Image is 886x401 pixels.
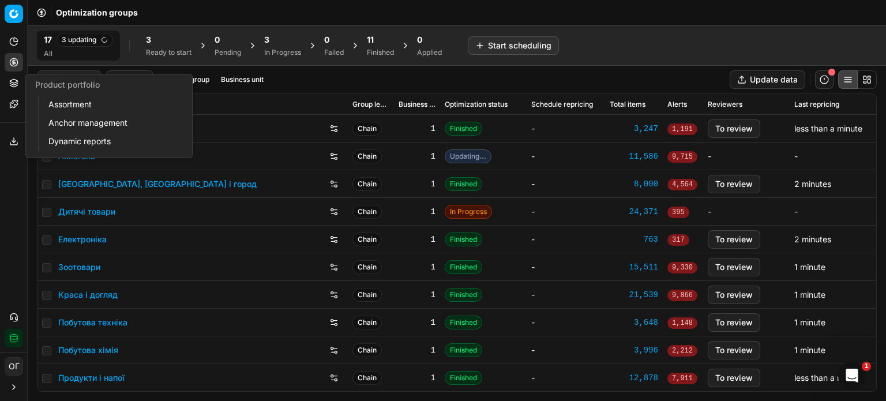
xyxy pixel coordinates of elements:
[445,122,482,136] span: Finished
[367,48,394,57] div: Finished
[352,316,382,329] span: Chain
[58,372,125,384] a: Продукти і напої
[667,151,697,163] span: 9,715
[445,177,482,191] span: Finished
[445,371,482,385] span: Finished
[324,48,344,57] div: Failed
[445,343,482,357] span: Finished
[5,358,22,375] span: ОГ
[610,123,658,134] a: 3,247
[215,48,241,57] div: Pending
[667,262,697,273] span: 9,330
[35,80,100,89] span: Product portfolio
[794,317,825,327] span: 1 minute
[527,115,605,143] td: -
[708,175,760,193] button: To review
[58,178,257,190] a: [GEOGRAPHIC_DATA], [GEOGRAPHIC_DATA] і город
[667,317,697,329] span: 1,148
[58,317,127,328] a: Побутова техніка
[445,316,482,329] span: Finished
[610,178,658,190] a: 8,000
[445,100,508,109] span: Optimization status
[703,198,790,226] td: -
[531,100,593,109] span: Schedule repricing
[399,178,436,190] div: 1
[790,143,876,170] td: -
[399,123,436,134] div: 1
[44,34,52,46] span: 17
[445,149,491,163] span: Updating...
[610,234,658,245] a: 763
[610,206,658,218] a: 24,371
[216,73,268,87] button: Business unit
[44,96,178,113] a: Assortment
[527,143,605,170] td: -
[610,289,658,301] a: 21,539
[527,198,605,226] td: -
[352,149,382,163] span: Chain
[667,179,697,190] span: 4,564
[445,288,482,302] span: Finished
[324,34,329,46] span: 0
[58,289,118,301] a: Краса і догляд
[5,357,23,376] button: ОГ
[527,226,605,253] td: -
[794,345,825,355] span: 1 minute
[708,119,760,138] button: To review
[146,48,192,57] div: Ready to start
[838,362,866,389] iframe: Intercom live chat
[708,313,760,332] button: To review
[667,345,697,357] span: 2,212
[794,123,862,133] span: less than a minute
[399,234,436,245] div: 1
[352,233,382,246] span: Chain
[527,281,605,309] td: -
[610,372,658,384] a: 12,878
[215,34,220,46] span: 0
[399,372,436,384] div: 1
[708,230,760,249] button: To review
[56,7,138,18] span: Optimization groups
[417,48,442,57] div: Applied
[610,317,658,328] a: 3,648
[399,261,436,273] div: 1
[58,206,115,218] a: Дитячі товари
[44,115,178,131] a: Anchor management
[610,261,658,273] div: 15,511
[527,309,605,336] td: -
[794,179,831,189] span: 2 minutes
[352,371,382,385] span: Chain
[445,205,492,219] span: In Progress
[44,133,178,149] a: Dynamic reports
[264,34,269,46] span: 3
[399,317,436,328] div: 1
[158,73,214,87] button: Product group
[610,344,658,356] a: 3,996
[794,373,862,383] span: less than a minute
[794,100,839,109] span: Last repricing
[667,290,697,301] span: 9,866
[527,364,605,392] td: -
[58,234,107,245] a: Електроніка
[708,286,760,304] button: To review
[352,288,382,302] span: Chain
[352,260,382,274] span: Chain
[44,49,113,58] div: All
[667,207,689,218] span: 395
[399,151,436,162] div: 1
[708,369,760,387] button: To review
[610,151,658,162] a: 11,586
[57,33,113,47] span: 3 updating
[794,262,825,272] span: 1 minute
[667,234,689,246] span: 317
[794,290,825,299] span: 1 minute
[58,261,100,273] a: Зоотовари
[708,258,760,276] button: To review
